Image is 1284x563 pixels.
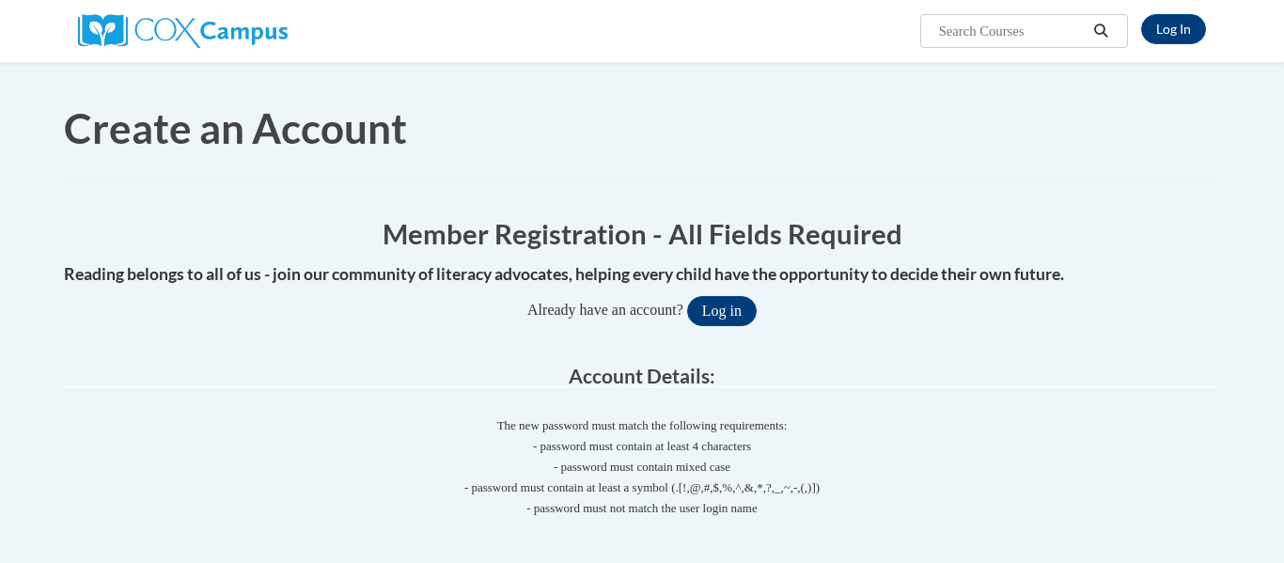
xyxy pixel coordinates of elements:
button: Log in [687,296,757,326]
input: Search Courses [937,20,1088,42]
button: Search [1088,20,1116,42]
span: Create an Account [64,103,407,152]
span: Account Details: [569,364,715,387]
a: Cox Campus [78,22,288,38]
a: Log In [1141,14,1206,44]
h4: Reading belongs to all of us - join our community of literacy advocates, helping every child have... [64,262,1220,287]
span: Already have an account? [527,302,683,318]
img: Cox Campus [78,14,288,48]
span: The new password must match the following requirements: [497,418,788,432]
i:  [1093,24,1110,39]
span: - password must contain at least 4 characters - password must contain mixed case - password must ... [64,436,1220,519]
h1: Member Registration - All Fields Required [64,214,1220,253]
